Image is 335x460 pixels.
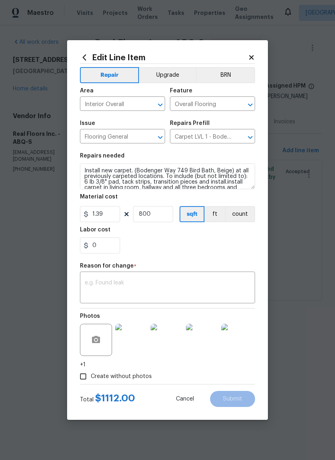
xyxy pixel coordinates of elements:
button: Open [245,99,256,110]
button: Open [155,132,166,143]
button: count [225,206,255,222]
h5: Area [80,88,94,94]
button: Upgrade [139,67,196,83]
h5: Reason for change [80,263,134,269]
button: BRN [196,67,255,83]
span: Cancel [176,396,194,402]
span: $ 1112.00 [95,393,135,403]
span: +1 [80,361,86,369]
h5: Feature [170,88,192,94]
button: Cancel [163,391,207,407]
h2: Edit Line Item [80,53,248,62]
button: Repair [80,67,139,83]
h5: Issue [80,121,95,126]
h5: Photos [80,313,100,319]
span: Submit [223,396,242,402]
h5: Repairs needed [80,153,125,159]
button: sqft [180,206,204,222]
div: Total [80,394,135,404]
h5: Material cost [80,194,118,200]
textarea: Install new carpet. (Bodenger Way 749 Bird Bath, Beige) at all previously carpeted locations. To ... [80,164,255,189]
h5: Labor cost [80,227,110,233]
span: Create without photos [91,372,152,381]
h5: Repairs Prefill [170,121,210,126]
button: Open [155,99,166,110]
button: ft [204,206,225,222]
button: Submit [210,391,255,407]
button: Open [245,132,256,143]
